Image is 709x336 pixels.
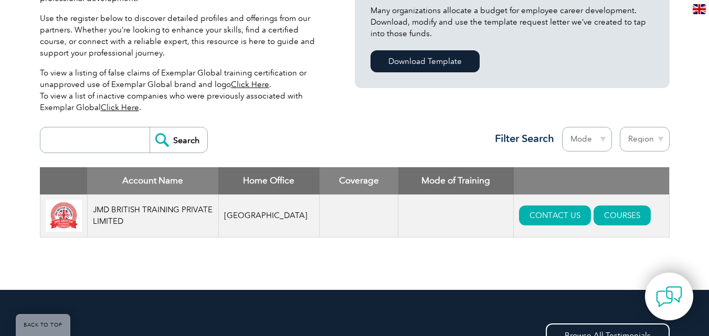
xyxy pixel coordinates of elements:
[87,167,218,194] th: Account Name: activate to sort column descending
[656,284,682,310] img: contact-chat.png
[371,5,654,39] p: Many organizations allocate a budget for employee career development. Download, modify and use th...
[231,80,269,89] a: Click Here
[150,127,207,153] input: Search
[519,205,591,225] a: CONTACT US
[40,13,323,59] p: Use the register below to discover detailed profiles and offerings from our partners. Whether you...
[218,194,320,237] td: [GEOGRAPHIC_DATA]
[87,194,218,237] td: JMD BRITISH TRAINING PRIVATE LIMITED
[489,132,554,145] h3: Filter Search
[398,167,514,194] th: Mode of Training: activate to sort column ascending
[693,4,706,14] img: en
[101,103,139,112] a: Click Here
[40,67,323,113] p: To view a listing of false claims of Exemplar Global training certification or unapproved use of ...
[320,167,398,194] th: Coverage: activate to sort column ascending
[371,50,480,72] a: Download Template
[218,167,320,194] th: Home Office: activate to sort column ascending
[46,200,82,232] img: 8e265a20-6f61-f011-bec2-000d3acaf2fb-logo.jpg
[514,167,669,194] th: : activate to sort column ascending
[16,314,70,336] a: BACK TO TOP
[594,205,651,225] a: COURSES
